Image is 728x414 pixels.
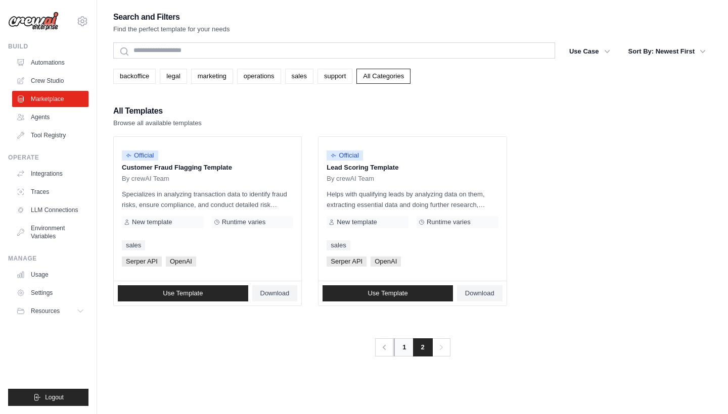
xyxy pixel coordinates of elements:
[122,150,158,161] span: Official
[327,150,363,161] span: Official
[12,73,88,89] a: Crew Studio
[113,69,156,84] a: backoffice
[163,289,203,297] span: Use Template
[8,12,59,31] img: Logo
[12,303,88,319] button: Resources
[12,202,88,218] a: LLM Connections
[8,389,88,406] button: Logout
[122,256,162,267] span: Serper API
[337,218,377,226] span: New template
[465,289,494,297] span: Download
[394,338,414,356] a: 1
[8,254,88,263] div: Manage
[12,109,88,125] a: Agents
[113,104,202,118] h2: All Templates
[45,393,64,401] span: Logout
[327,240,350,250] a: sales
[132,218,172,226] span: New template
[427,218,471,226] span: Runtime varies
[371,256,401,267] span: OpenAI
[113,10,230,24] h2: Search and Filters
[252,285,298,301] a: Download
[368,289,407,297] span: Use Template
[8,153,88,162] div: Operate
[285,69,313,84] a: sales
[222,218,266,226] span: Runtime varies
[118,285,248,301] a: Use Template
[12,166,88,182] a: Integrations
[327,189,498,210] p: Helps with qualifying leads by analyzing data on them, extracting essential data and doing furthe...
[317,69,352,84] a: support
[12,127,88,143] a: Tool Registry
[113,24,230,34] p: Find the perfect template for your needs
[327,163,498,173] p: Lead Scoring Template
[457,285,503,301] a: Download
[260,289,290,297] span: Download
[8,42,88,50] div: Build
[122,189,293,210] p: Specializes in analyzing transaction data to identify fraud risks, ensure compliance, and conduct...
[327,256,367,267] span: Serper API
[327,175,374,183] span: By crewAI Team
[375,338,450,356] nav: Pagination
[12,184,88,200] a: Traces
[356,69,411,84] a: All Categories
[12,267,88,283] a: Usage
[413,338,433,356] span: 2
[237,69,281,84] a: operations
[160,69,187,84] a: legal
[12,91,88,107] a: Marketplace
[113,118,202,128] p: Browse all available templates
[12,285,88,301] a: Settings
[622,42,712,61] button: Sort By: Newest First
[122,163,293,173] p: Customer Fraud Flagging Template
[323,285,453,301] a: Use Template
[12,55,88,71] a: Automations
[166,256,196,267] span: OpenAI
[31,307,60,315] span: Resources
[12,220,88,244] a: Environment Variables
[563,42,616,61] button: Use Case
[191,69,233,84] a: marketing
[122,240,145,250] a: sales
[122,175,169,183] span: By crewAI Team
